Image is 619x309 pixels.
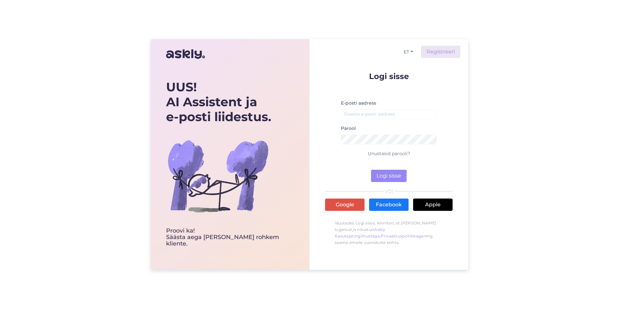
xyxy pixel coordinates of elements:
a: Registreeri [421,46,460,58]
div: UUS! AI Assistent ja e-posti liidestus. [166,80,294,124]
a: Unustasid parooli? [368,151,410,156]
label: E-posti aadress [341,100,376,107]
img: bg-askly [166,124,270,228]
button: ET [401,47,416,57]
p: Vajutades Logi sisse, kinnitan, et [PERSON_NAME] lugenud ja nõustun , ning saama emaile uuenduste... [325,217,453,249]
a: Google [325,199,365,211]
input: Sisesta e-posti aadress [341,109,437,119]
p: Logi sisse [325,72,453,80]
img: Askly [166,46,205,62]
label: Parool [341,125,356,132]
a: Facebook [369,199,409,211]
span: VÕI [384,189,394,194]
a: Privaatsuspoliitikaga [381,234,423,238]
div: Proovi ka! Säästa aega [PERSON_NAME] rohkem kliente. [166,228,294,247]
button: Logi sisse [371,170,407,182]
a: Apple [413,199,453,211]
